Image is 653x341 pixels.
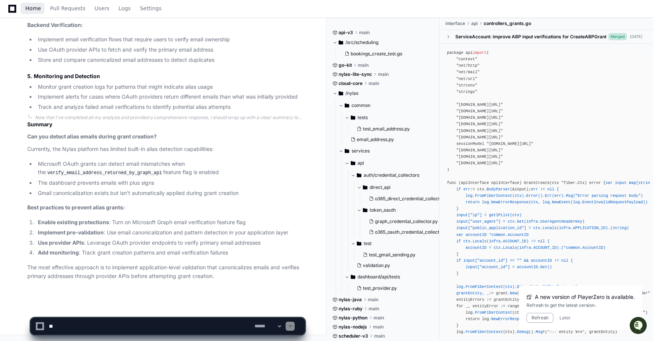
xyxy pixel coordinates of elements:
[455,33,606,39] div: ServiceAccount: improve ABP input verifications for CreateABPGrant
[8,8,23,23] img: PlayerZero
[375,218,438,225] span: graph_credential_collector.py
[357,137,394,143] span: email_address.py
[369,80,379,86] span: main
[375,229,450,235] span: o365_oauth_credential_collector.py
[345,146,349,156] svg: Directory
[358,160,364,166] span: api
[345,101,349,110] svg: Directory
[36,239,305,247] li: : Leverage OAuth provider endpoints to verify primary email addresses
[345,271,446,283] button: dashboard/api/tests
[363,183,367,192] svg: Directory
[351,102,370,108] span: common
[351,113,355,122] svg: Directory
[354,124,435,134] button: test_email_address.py
[358,274,400,280] span: dashboard/api/tests
[358,62,369,68] span: main
[378,71,389,77] span: main
[36,228,305,237] li: : Use email canonicalization and pattern detection in your application layer
[351,169,452,181] button: auth/credential_collectors
[608,33,627,40] span: Merged
[129,59,138,68] button: Start new chat
[36,160,305,177] li: Microsoft OAuth grants can detect email mismatches when the feature flag is enabled
[351,51,402,57] span: bookings_create_test.go
[339,80,362,86] span: cloud-core
[363,126,410,132] span: test_email_address.py
[364,172,419,178] span: auth/credential_collectors
[354,283,441,294] button: test_provider.py
[351,159,355,168] svg: Directory
[364,240,372,247] span: test
[366,216,450,227] button: graph_credential_collector.py
[35,115,305,121] div: Now that I've completed all my analysis and provided a comprehensive response, I should wrap up w...
[370,184,391,190] span: direct_api
[36,35,305,44] li: Implement email verification flows that require users to verify email ownership
[360,250,447,260] button: test_gmail_sending.py
[8,30,138,42] div: Welcome
[119,6,131,11] span: Logs
[345,157,446,169] button: api
[38,239,84,246] strong: Use provider APIs
[339,62,352,68] span: go-kit
[339,30,353,36] span: api-v3
[25,6,41,11] span: Home
[366,227,450,237] button: o365_oauth_credential_collector.py
[559,315,571,321] button: Later
[348,134,435,145] button: email_address.py
[342,49,429,59] button: bookings_create_test.go
[95,6,109,11] span: Users
[36,83,305,91] li: Monitor grant creation logs for patterns that might indicate alias usage
[363,262,390,269] span: validation.py
[357,204,455,216] button: token_oauth
[38,219,109,225] strong: Enable existing protections
[36,218,305,227] li: : Turn on Microsoft Graph email verification feature flag
[375,196,450,202] span: o365_direct_credential_collector.py
[36,46,305,54] li: Use OAuth provider APIs to fetch and verify the primary email address
[8,57,21,70] img: 1756235613930-3d25f9e4-fa56-45dd-b3ad-e072dfbd1548
[351,272,355,281] svg: Directory
[629,316,649,336] iframe: Open customer support
[484,20,531,27] span: controllers_grants.go
[369,252,416,258] span: test_gmail_sending.py
[339,89,343,98] svg: Directory
[27,133,157,140] strong: Can you detect alias emails during grant creation?
[345,39,378,46] span: /src/scheduling
[363,285,397,291] span: test_provider.py
[27,204,125,211] strong: Best practices to prevent alias grants:
[526,302,635,308] div: Refresh to get the latest version.
[363,206,367,215] svg: Directory
[333,87,434,99] button: /nylas
[447,187,648,295] span: err != nil { log.FromFiberContext(ctx).Error().Err(err).Msg("Error parsing request body") return ...
[473,50,487,55] span: import
[38,229,104,236] strong: Implement pre-validation
[358,115,368,121] span: tests
[27,22,83,28] strong: Backend Verification:
[140,6,161,11] span: Settings
[339,71,372,77] span: nylas-lite-sync
[339,38,343,47] svg: Directory
[354,260,447,271] button: validation.py
[368,297,378,303] span: main
[351,237,452,250] button: test
[27,72,305,80] h3: 5. Monitoring and Detection
[38,249,79,256] strong: Add monitoring
[27,121,305,128] h2: Summary
[630,34,642,39] div: [DATE]
[357,171,361,180] svg: Directory
[46,170,163,176] code: verify_email_address_returned_by_graph_api
[36,56,305,64] li: Store and compare canonicalized email addresses to detect duplicates
[339,297,362,303] span: nylas-java
[351,148,370,154] span: services
[333,36,434,49] button: /src/scheduling
[75,80,92,85] span: Pylon
[339,145,440,157] button: services
[471,20,478,27] span: api
[50,6,85,11] span: Pull Requests
[36,103,305,112] li: Track and analyze failed email verifications to identify potential alias attempts
[36,248,305,257] li: : Track grant creation patterns and email verification failures
[359,30,370,36] span: main
[27,263,305,281] p: The most effective approach is to implement application-level validation that canonicalizes email...
[339,99,440,112] button: common
[366,193,450,204] button: o365_direct_credential_collector.py
[27,145,305,154] p: Currently, the Nylas platform has limited built-in alias detection capabilities:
